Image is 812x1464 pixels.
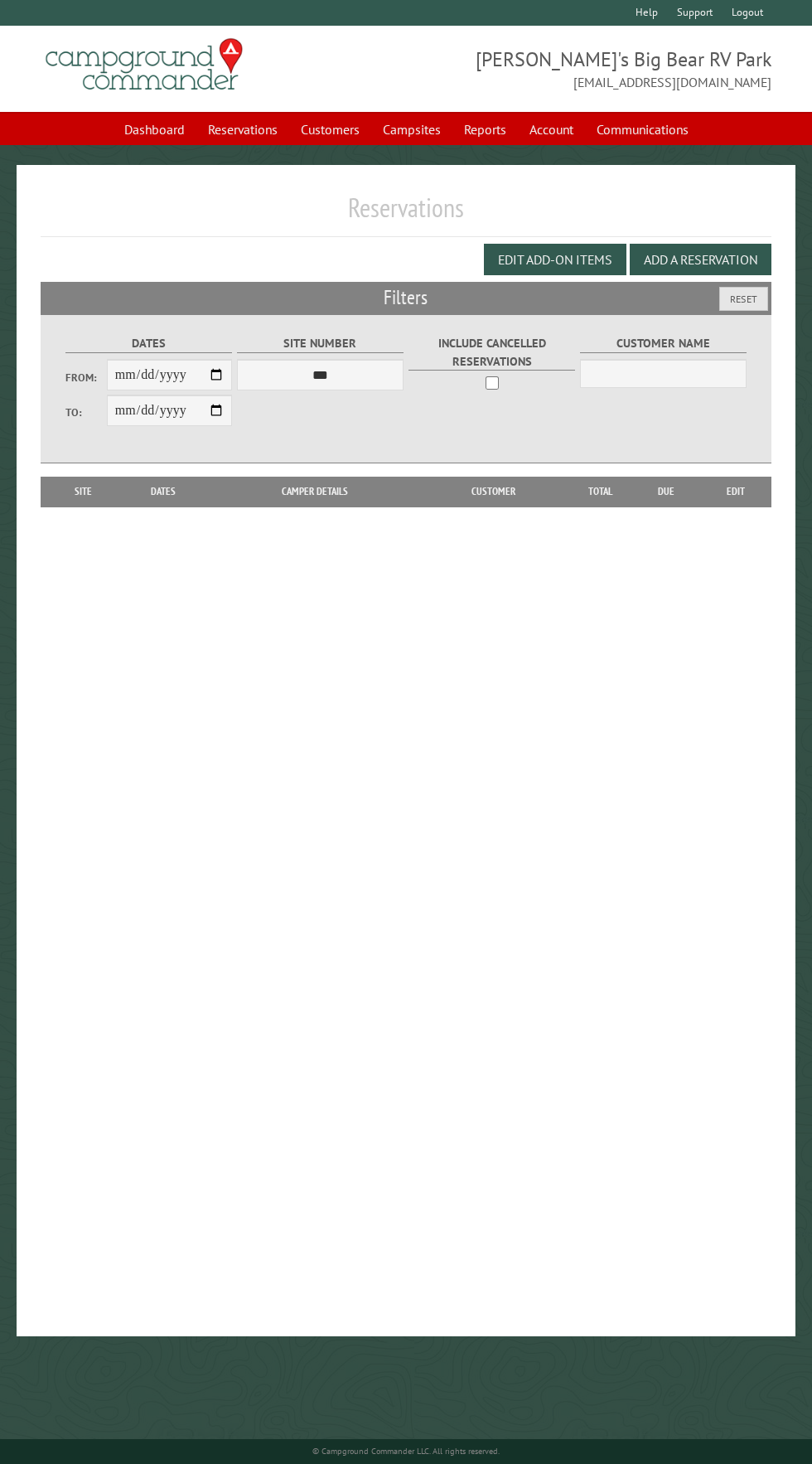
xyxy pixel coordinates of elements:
[700,477,771,507] th: Edit
[41,282,771,313] h2: Filters
[484,244,626,275] button: Edit Add-on Items
[454,114,516,145] a: Reports
[209,477,420,507] th: Camper Details
[633,477,700,507] th: Due
[373,114,451,145] a: Campsites
[580,334,747,353] label: Customer Name
[198,114,288,145] a: Reservations
[719,287,768,311] button: Reset
[420,477,567,507] th: Customer
[291,114,370,145] a: Customers
[312,1446,500,1457] small: © Campground Commander LLC. All rights reserved.
[49,477,118,507] th: Site
[118,477,209,507] th: Dates
[567,477,633,507] th: Total
[630,244,771,275] button: Add a Reservation
[41,191,771,237] h1: Reservations
[65,334,232,353] label: Dates
[587,114,698,145] a: Communications
[65,370,107,385] label: From:
[520,114,583,145] a: Account
[237,334,404,353] label: Site Number
[65,405,107,420] label: To:
[408,334,575,371] label: Include Cancelled Reservations
[114,114,195,145] a: Dashboard
[41,32,248,97] img: Campground Commander
[406,46,771,92] span: [PERSON_NAME]'s Big Bear RV Park [EMAIL_ADDRESS][DOMAIN_NAME]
